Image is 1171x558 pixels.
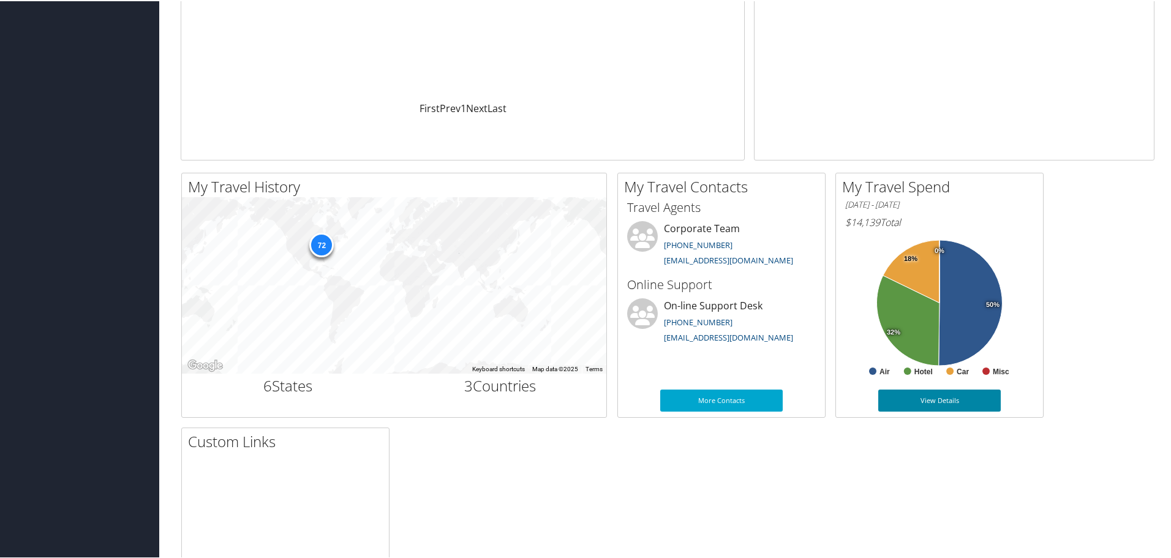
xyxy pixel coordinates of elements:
[664,315,732,326] a: [PHONE_NUMBER]
[191,374,385,395] h2: States
[845,198,1034,209] h6: [DATE] - [DATE]
[488,100,506,114] a: Last
[263,374,272,394] span: 6
[472,364,525,372] button: Keyboard shortcuts
[664,331,793,342] a: [EMAIL_ADDRESS][DOMAIN_NAME]
[664,254,793,265] a: [EMAIL_ADDRESS][DOMAIN_NAME]
[585,364,603,371] a: Terms (opens in new tab)
[993,366,1009,375] text: Misc
[404,374,598,395] h2: Countries
[309,231,334,255] div: 72
[914,366,933,375] text: Hotel
[887,328,900,335] tspan: 32%
[879,366,890,375] text: Air
[188,175,606,196] h2: My Travel History
[935,246,944,254] tspan: 0%
[624,175,825,196] h2: My Travel Contacts
[957,366,969,375] text: Car
[660,388,783,410] a: More Contacts
[664,238,732,249] a: [PHONE_NUMBER]
[878,388,1001,410] a: View Details
[461,100,466,114] a: 1
[842,175,1043,196] h2: My Travel Spend
[627,198,816,215] h3: Travel Agents
[466,100,488,114] a: Next
[627,275,816,292] h3: Online Support
[185,356,225,372] a: Open this area in Google Maps (opens a new window)
[420,100,440,114] a: First
[621,220,822,270] li: Corporate Team
[904,254,917,262] tspan: 18%
[621,297,822,347] li: On-line Support Desk
[440,100,461,114] a: Prev
[464,374,473,394] span: 3
[845,214,1034,228] h6: Total
[188,430,389,451] h2: Custom Links
[185,356,225,372] img: Google
[986,300,1000,307] tspan: 50%
[532,364,578,371] span: Map data ©2025
[845,214,880,228] span: $14,139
